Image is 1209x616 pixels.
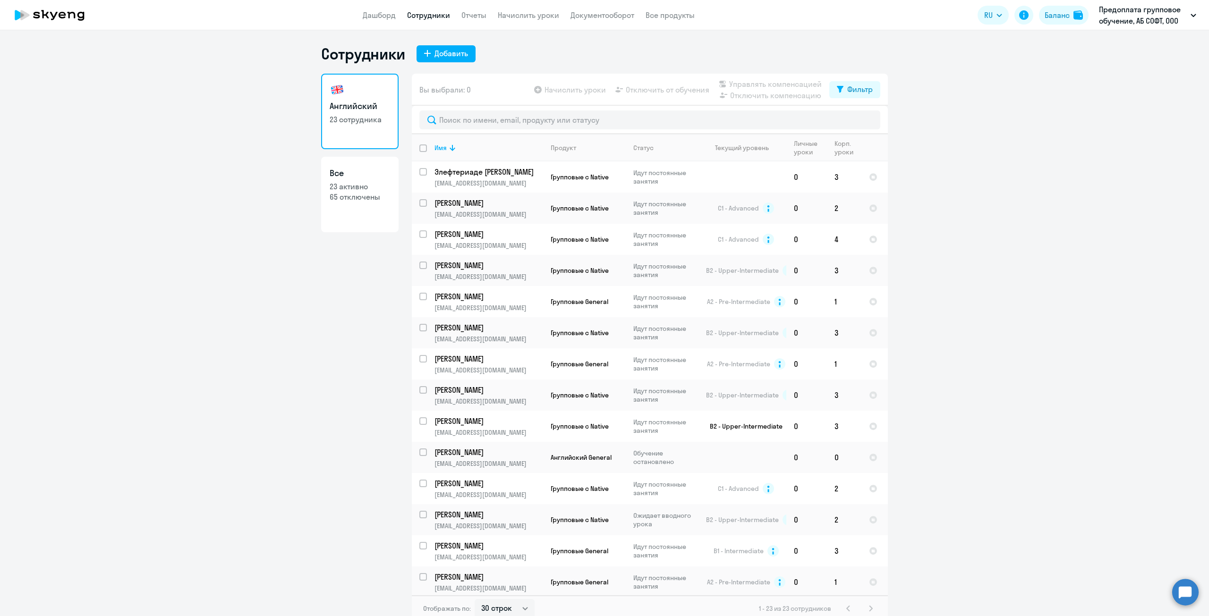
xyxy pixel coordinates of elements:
[633,200,698,217] p: Идут постоянные занятия
[786,442,827,473] td: 0
[633,511,698,528] p: Ожидает вводного урока
[330,167,390,179] h3: Все
[706,391,779,399] span: B2 - Upper-Intermediate
[551,547,608,555] span: Групповые General
[633,324,698,341] p: Идут постоянные занятия
[633,387,698,404] p: Идут постоянные занятия
[786,286,827,317] td: 0
[714,547,764,555] span: B1 - Intermediate
[434,385,541,395] p: [PERSON_NAME]
[786,473,827,504] td: 0
[633,169,698,186] p: Идут постоянные занятия
[434,478,541,489] p: [PERSON_NAME]
[786,255,827,286] td: 0
[633,293,698,310] p: Идут постоянные занятия
[321,74,399,149] a: Английский23 сотрудника
[434,322,543,333] a: [PERSON_NAME]
[434,143,543,152] div: Имя
[551,360,608,368] span: Групповые General
[419,110,880,129] input: Поиск по имени, email, продукту или статусу
[633,355,698,372] p: Идут постоянные занятия
[707,360,770,368] span: A2 - Pre-Intermediate
[434,241,543,250] p: [EMAIL_ADDRESS][DOMAIN_NAME]
[633,574,698,591] p: Идут постоянные занятия
[786,193,827,224] td: 0
[551,422,609,430] span: Групповые с Native
[434,335,543,343] p: [EMAIL_ADDRESS][DOMAIN_NAME]
[551,235,609,244] span: Групповые с Native
[1045,9,1070,21] div: Баланс
[551,484,609,493] span: Групповые с Native
[827,193,861,224] td: 2
[718,484,759,493] span: C1 - Advanced
[1073,10,1083,20] img: balance
[434,354,543,364] a: [PERSON_NAME]
[827,566,861,598] td: 1
[434,198,543,208] a: [PERSON_NAME]
[1039,6,1089,25] button: Балансbalance
[759,604,831,613] span: 1 - 23 из 23 сотрудников
[434,229,541,239] p: [PERSON_NAME]
[498,10,559,20] a: Начислить уроки
[434,291,541,302] p: [PERSON_NAME]
[1094,4,1201,26] button: Предоплата групповое обучение, АБ СОФТ, ООО
[827,348,861,380] td: 1
[434,509,543,520] a: [PERSON_NAME]
[827,380,861,411] td: 3
[434,416,543,426] a: [PERSON_NAME]
[827,535,861,566] td: 3
[434,459,543,468] p: [EMAIL_ADDRESS][DOMAIN_NAME]
[434,272,543,281] p: [EMAIL_ADDRESS][DOMAIN_NAME]
[551,515,609,524] span: Групповые с Native
[707,578,770,586] span: A2 - Pre-Intermediate
[786,161,827,193] td: 0
[827,442,861,473] td: 0
[434,198,541,208] p: [PERSON_NAME]
[434,447,543,457] a: [PERSON_NAME]
[827,317,861,348] td: 3
[633,449,698,466] p: Обучение остановлено
[827,286,861,317] td: 1
[551,578,608,586] span: Групповые General
[434,260,541,270] p: [PERSON_NAME]
[978,6,1009,25] button: RU
[434,48,468,59] div: Добавить
[434,540,543,551] a: [PERSON_NAME]
[706,329,779,337] span: B2 - Upper-Intermediate
[633,542,698,559] p: Идут постоянные занятия
[827,411,861,442] td: 3
[330,100,390,112] h3: Английский
[551,329,609,337] span: Групповые с Native
[407,10,450,20] a: Сотрудники
[330,114,390,125] p: 23 сотрудника
[434,428,543,437] p: [EMAIL_ADDRESS][DOMAIN_NAME]
[633,262,698,279] p: Идут постоянные занятия
[786,535,827,566] td: 0
[434,143,447,152] div: Имя
[434,553,543,561] p: [EMAIL_ADDRESS][DOMAIN_NAME]
[633,418,698,435] p: Идут постоянные занятия
[718,235,759,244] span: C1 - Advanced
[827,473,861,504] td: 2
[551,391,609,399] span: Групповые с Native
[434,366,543,374] p: [EMAIL_ADDRESS][DOMAIN_NAME]
[363,10,396,20] a: Дашборд
[434,522,543,530] p: [EMAIL_ADDRESS][DOMAIN_NAME]
[551,143,576,152] div: Продукт
[434,416,541,426] p: [PERSON_NAME]
[827,255,861,286] td: 3
[434,584,543,592] p: [EMAIL_ADDRESS][DOMAIN_NAME]
[434,210,543,219] p: [EMAIL_ADDRESS][DOMAIN_NAME]
[330,192,390,202] p: 65 отключены
[330,82,345,97] img: english
[827,224,861,255] td: 4
[633,480,698,497] p: Идут постоянные занятия
[706,515,779,524] span: B2 - Upper-Intermediate
[434,490,543,499] p: [EMAIL_ADDRESS][DOMAIN_NAME]
[417,45,476,62] button: Добавить
[827,504,861,535] td: 2
[434,167,543,177] a: Элефтериаде [PERSON_NAME]
[434,260,543,270] a: [PERSON_NAME]
[1099,4,1187,26] p: Предоплата групповое обучение, АБ СОФТ, ООО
